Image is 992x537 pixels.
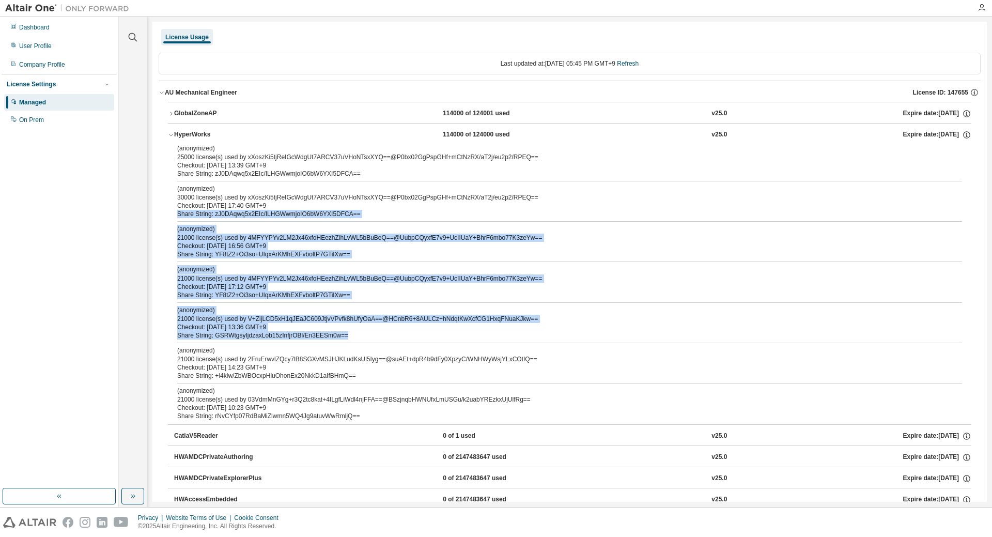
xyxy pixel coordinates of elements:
img: instagram.svg [80,517,90,528]
div: 21000 license(s) used by 2FruErwvlZQcy7lB8SGXvMSJHJKLudKsUl5Iyg==@suAEt+dpR4b9dFy0XpzyC/WNHWyWsjY... [177,346,937,363]
div: HWAMDCPrivateAuthoring [174,453,267,462]
div: 0 of 2147483647 used [443,495,536,504]
img: Altair One [5,3,134,13]
p: (anonymized) [177,387,937,395]
div: Checkout: [DATE] 14:23 GMT+9 [177,363,937,372]
div: Expire date: [DATE] [903,495,971,504]
img: youtube.svg [114,517,129,528]
div: GlobalZoneAP [174,109,267,118]
div: Share String: YF8tZ2+Oi3so+UIqxArKMhEXFvboltP7GTilXw== [177,250,937,258]
div: 0 of 1 used [443,432,536,441]
div: Checkout: [DATE] 10:23 GMT+9 [177,404,937,412]
div: Dashboard [19,23,50,32]
div: Checkout: [DATE] 13:39 GMT+9 [177,161,937,170]
div: 21000 license(s) used by 4MFYYPYv2LM2Jx46xfoHEezhZihLvWL5bBuBeQ==@UubpCQyxfE7v9+UcIIUaY+BhrF6mbo7... [177,225,937,242]
div: Privacy [138,514,166,522]
div: HWAMDCPrivateExplorerPlus [174,474,267,483]
div: Cookie Consent [234,514,284,522]
button: HyperWorks114000 of 124000 usedv25.0Expire date:[DATE] [168,124,971,146]
div: On Prem [19,116,44,124]
div: Share String: YF8tZ2+Oi3so+UIqxArKMhEXFvboltP7GTilXw== [177,291,937,299]
div: Share String: rNvCYfp07RdBaMiZlwmn5WQ4Jg9atuvWwRmljQ== [177,412,937,420]
div: HWAccessEmbedded [174,495,267,504]
div: Checkout: [DATE] 16:56 GMT+9 [177,242,937,250]
div: Expire date: [DATE] [903,432,971,441]
img: linkedin.svg [97,517,107,528]
div: Share String: zJ0DAqwq5x2EIc/ILHGWwmjoIO6bW6YXI5DFCA== [177,210,937,218]
div: v25.0 [711,495,727,504]
div: Checkout: [DATE] 17:12 GMT+9 [177,283,937,291]
div: AU Mechanical Engineer [165,88,237,97]
button: AU Mechanical EngineerLicense ID: 147655 [159,81,981,104]
div: 21000 license(s) used by 4MFYYPYv2LM2Jx46xfoHEezhZihLvWL5bBuBeQ==@UubpCQyxfE7v9+UcIIUaY+BhrF6mbo7... [177,265,937,282]
button: HWAMDCPrivateAuthoring0 of 2147483647 usedv25.0Expire date:[DATE] [174,446,971,469]
div: Checkout: [DATE] 13:36 GMT+9 [177,323,937,331]
p: (anonymized) [177,265,937,274]
div: Expire date: [DATE] [903,109,971,118]
p: (anonymized) [177,185,937,193]
div: v25.0 [711,453,727,462]
div: License Usage [165,33,209,41]
a: Refresh [617,60,639,67]
button: CatiaV5Reader0 of 1 usedv25.0Expire date:[DATE] [174,425,971,448]
div: 30000 license(s) used by xXoszKi5tjReIGcWdgUt7ARCV37uVHoNTsxXYQ==@P0bx02GgPspGHf+mCtNzRX/aT2j/eu2... [177,185,937,202]
div: 0 of 2147483647 used [443,453,536,462]
button: HWAccessEmbedded0 of 2147483647 usedv25.0Expire date:[DATE] [174,488,971,511]
div: 25000 license(s) used by xXoszKi5tjReIGcWdgUt7ARCV37uVHoNTsxXYQ==@P0bx02GgPspGHf+mCtNzRX/aT2j/eu2... [177,144,937,161]
button: GlobalZoneAP114000 of 124001 usedv25.0Expire date:[DATE] [168,102,971,125]
div: User Profile [19,42,52,50]
div: HyperWorks [174,130,267,140]
div: CatiaV5Reader [174,432,267,441]
p: (anonymized) [177,346,937,355]
div: Share String: zJ0DAqwq5x2EIc/ILHGWwmjoIO6bW6YXI5DFCA== [177,170,937,178]
p: (anonymized) [177,144,937,153]
div: Website Terms of Use [166,514,234,522]
div: v25.0 [711,432,727,441]
div: v25.0 [711,474,727,483]
div: 21000 license(s) used by V+ZijLCD5xH1qJEaJC609JtjvVPvfk8hUfyOaA==@HCnbR6+8AULCz+hNdqtKwXcfCG1HxqF... [177,306,937,323]
div: Last updated at: [DATE] 05:45 PM GMT+9 [159,53,981,74]
div: 21000 license(s) used by 03VdmMnGYg+r3Q2tc8kat+4ILgfLiWdl4njFFA==@BSzjnqbHWNUfxLmUSGu/k2uabYREzkx... [177,387,937,404]
div: Company Profile [19,60,65,69]
div: 114000 of 124001 used [443,109,536,118]
div: Expire date: [DATE] [903,453,971,462]
p: © 2025 Altair Engineering, Inc. All Rights Reserved. [138,522,285,531]
div: v25.0 [711,109,727,118]
div: Expire date: [DATE] [903,130,971,140]
div: Managed [19,98,46,106]
div: 0 of 2147483647 used [443,474,536,483]
img: facebook.svg [63,517,73,528]
p: (anonymized) [177,225,937,234]
div: Checkout: [DATE] 17:40 GMT+9 [177,202,937,210]
button: HWAMDCPrivateExplorerPlus0 of 2147483647 usedv25.0Expire date:[DATE] [174,467,971,490]
img: altair_logo.svg [3,517,56,528]
div: Expire date: [DATE] [903,474,971,483]
div: v25.0 [711,130,727,140]
span: License ID: 147655 [913,88,968,97]
p: (anonymized) [177,306,937,315]
div: 114000 of 124000 used [443,130,536,140]
div: License Settings [7,80,56,88]
div: Share String: GSRWtgsyIjdzaxLob15zInfjrOBl/En3EESm0w== [177,331,937,340]
div: Share String: +l4klw/ZbWBOcxpHluOhonEx20NkkD1aIfBHmQ== [177,372,937,380]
